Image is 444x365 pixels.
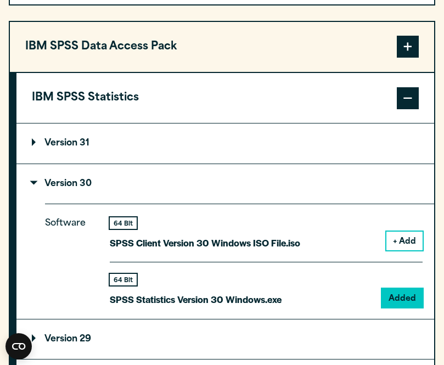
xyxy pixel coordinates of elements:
[5,333,32,360] button: Open CMP widget
[10,22,434,72] button: IBM SPSS Data Access Pack
[16,164,434,204] summary: Version 30
[16,319,434,359] summary: Version 29
[386,232,423,250] button: + Add
[45,216,94,299] p: Software
[110,274,137,285] div: 64 Bit
[110,235,300,251] p: SPSS Client Version 30 Windows ISO File.iso
[110,291,282,307] p: SPSS Statistics Version 30 Windows.exe
[32,139,89,148] p: Version 31
[32,179,92,188] p: Version 30
[32,335,91,344] p: Version 29
[16,73,434,123] button: IBM SPSS Statistics
[110,217,137,229] div: 64 Bit
[16,123,434,163] summary: Version 31
[382,289,423,307] button: Added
